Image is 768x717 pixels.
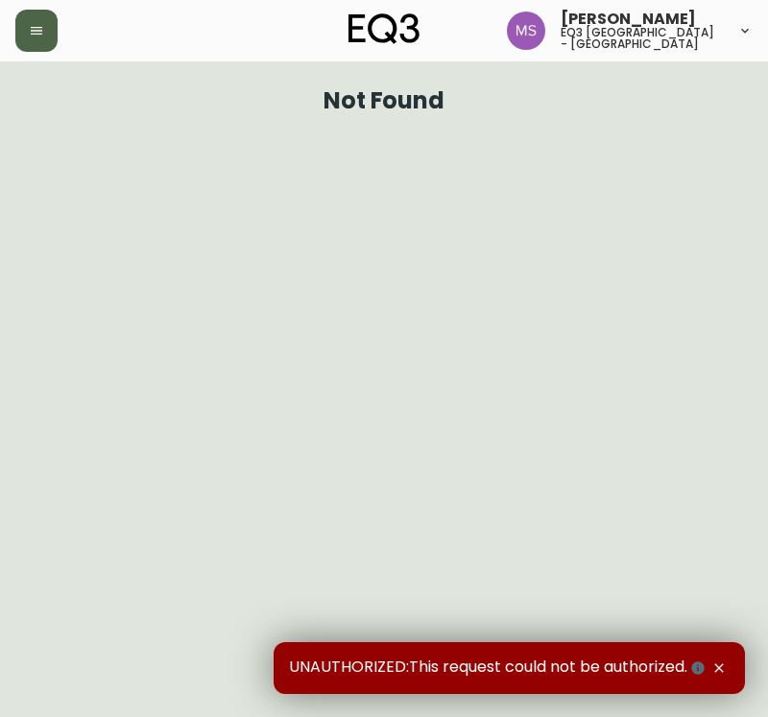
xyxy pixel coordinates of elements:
h1: Not Found [324,92,445,109]
img: 1b6e43211f6f3cc0b0729c9049b8e7af [507,12,545,50]
img: logo [348,13,420,44]
span: UNAUTHORIZED:This request could not be authorized. [289,657,708,679]
span: [PERSON_NAME] [561,12,696,27]
h5: eq3 [GEOGRAPHIC_DATA] - [GEOGRAPHIC_DATA] [561,27,722,50]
